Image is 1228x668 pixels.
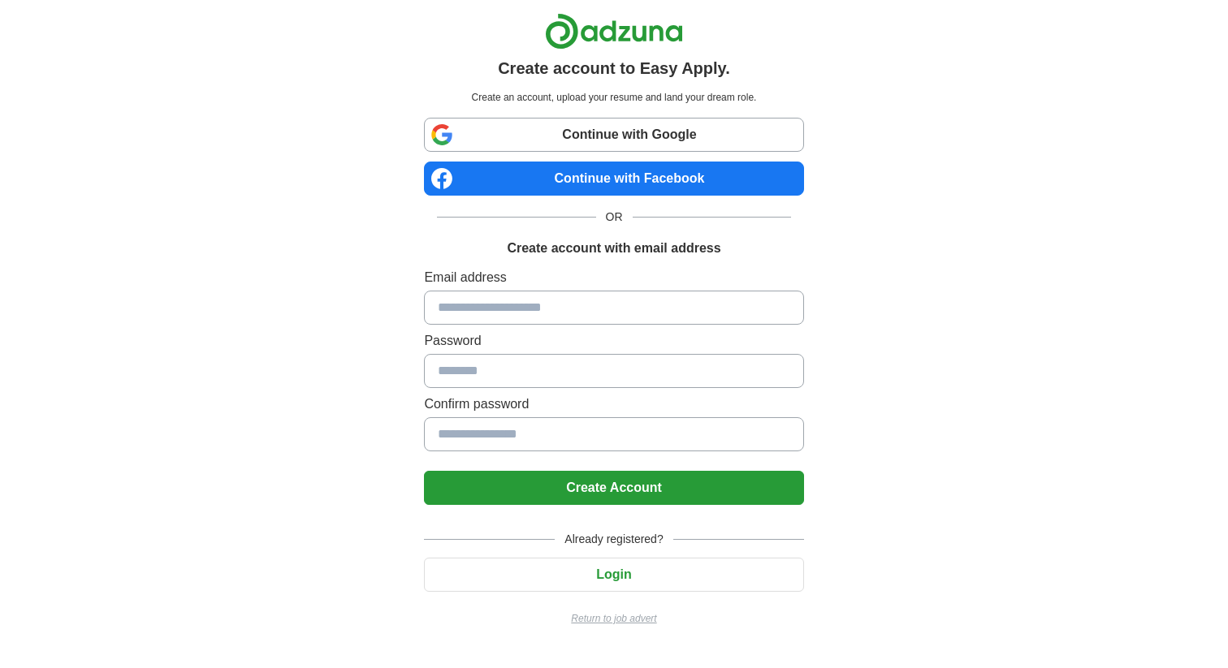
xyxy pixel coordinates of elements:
a: Return to job advert [424,611,803,626]
a: Continue with Google [424,118,803,152]
label: Email address [424,268,803,287]
span: Already registered? [555,531,672,548]
a: Continue with Facebook [424,162,803,196]
p: Create an account, upload your resume and land your dream role. [427,90,800,105]
label: Password [424,331,803,351]
button: Create Account [424,471,803,505]
button: Login [424,558,803,592]
a: Login [424,567,803,581]
h1: Create account to Easy Apply. [498,56,730,80]
img: Adzuna logo [545,13,683,50]
label: Confirm password [424,394,803,414]
span: OR [596,209,633,226]
h1: Create account with email address [507,239,720,258]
